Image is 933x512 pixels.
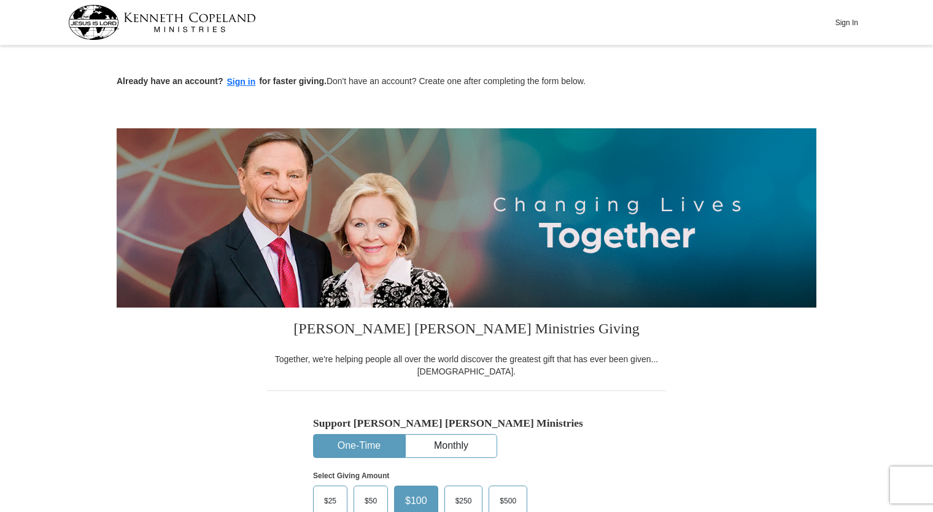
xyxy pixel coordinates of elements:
h5: Support [PERSON_NAME] [PERSON_NAME] Ministries [313,417,620,430]
button: One-Time [314,435,405,457]
p: Don't have an account? Create one after completing the form below. [117,75,816,89]
span: $25 [318,492,343,510]
div: Together, we're helping people all over the world discover the greatest gift that has ever been g... [267,353,666,378]
img: kcm-header-logo.svg [68,5,256,40]
strong: Already have an account? for faster giving. [117,76,327,86]
button: Sign in [223,75,260,89]
span: $250 [449,492,478,510]
span: $50 [358,492,383,510]
button: Sign In [828,13,865,32]
button: Monthly [406,435,497,457]
h3: [PERSON_NAME] [PERSON_NAME] Ministries Giving [267,308,666,353]
span: $500 [494,492,522,510]
strong: Select Giving Amount [313,471,389,480]
span: $100 [399,492,433,510]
